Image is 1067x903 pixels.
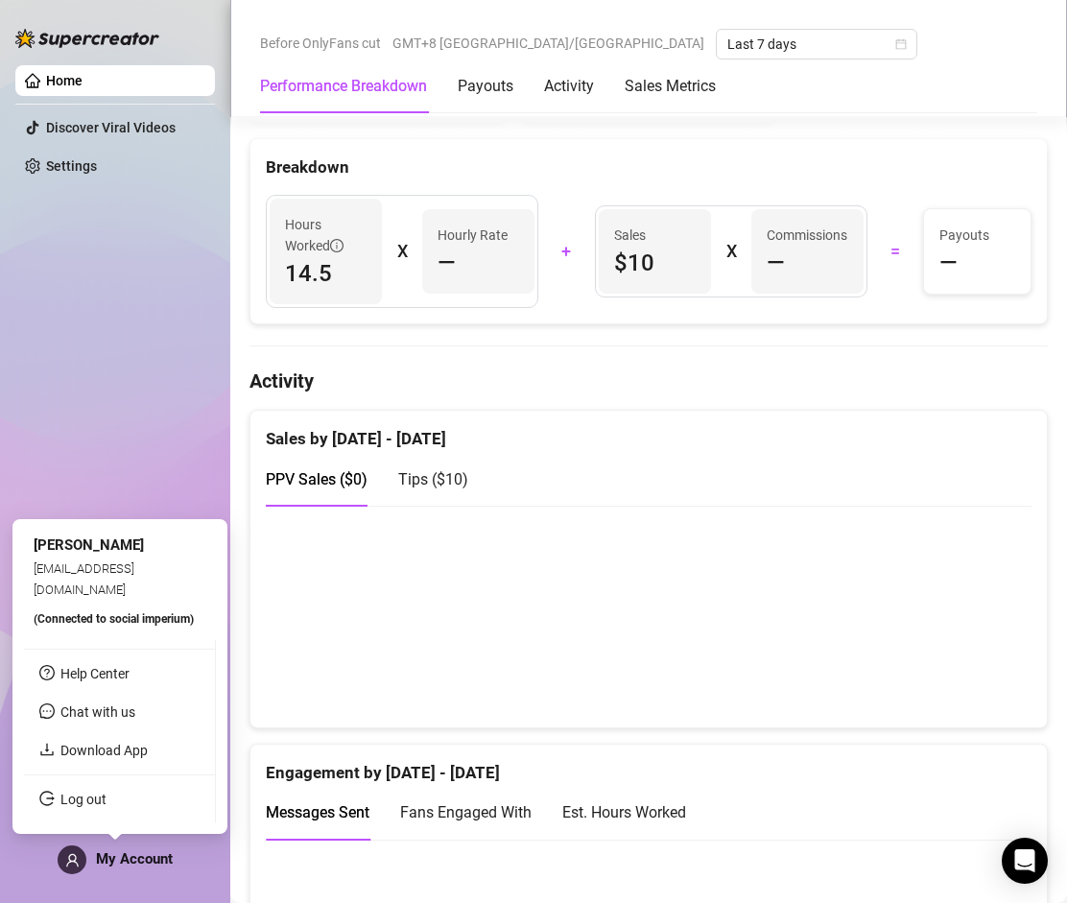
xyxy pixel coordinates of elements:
span: info-circle [330,239,344,252]
img: logo-BBDzfeDw.svg [15,29,159,48]
div: Activity [544,75,594,98]
div: Sales by [DATE] - [DATE] [266,411,1031,452]
a: Discover Viral Videos [46,120,176,135]
h4: Activity [249,368,1048,394]
span: — [767,248,785,278]
span: Hours Worked [285,214,367,256]
span: Last 7 days [727,30,906,59]
a: Log out [60,792,107,807]
span: user [65,853,80,867]
span: Fans Engaged With [400,803,532,821]
div: + [550,236,582,267]
span: Sales [614,225,696,246]
div: = [879,236,912,267]
div: Breakdown [266,154,1031,180]
span: Chat with us [60,704,135,720]
a: Help Center [60,666,130,681]
span: Payouts [939,225,1015,246]
span: [PERSON_NAME] [34,536,144,554]
div: X [726,236,736,267]
div: Engagement by [DATE] - [DATE] [266,745,1031,786]
span: message [39,703,55,719]
span: Messages Sent [266,803,369,821]
span: PPV Sales ( $0 ) [266,470,368,488]
div: Payouts [458,75,513,98]
div: Est. Hours Worked [562,800,686,824]
span: — [939,248,958,278]
article: Hourly Rate [438,225,508,246]
span: 14.5 [285,258,367,289]
a: Download App [60,743,148,758]
span: $10 [614,248,696,278]
span: My Account [96,850,173,867]
span: Tips ( $10 ) [398,470,468,488]
div: Open Intercom Messenger [1002,838,1048,884]
span: — [438,248,456,278]
a: Home [46,73,83,88]
li: Log out [24,784,215,815]
div: Performance Breakdown [260,75,427,98]
span: calendar [895,38,907,50]
a: Settings [46,158,97,174]
span: (Connected to social imperium ) [34,612,194,626]
span: [EMAIL_ADDRESS][DOMAIN_NAME] [34,560,134,596]
article: Commissions [767,225,847,246]
div: X [397,236,407,267]
span: GMT+8 [GEOGRAPHIC_DATA]/[GEOGRAPHIC_DATA] [392,29,704,58]
div: Sales Metrics [625,75,716,98]
span: Before OnlyFans cut [260,29,381,58]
